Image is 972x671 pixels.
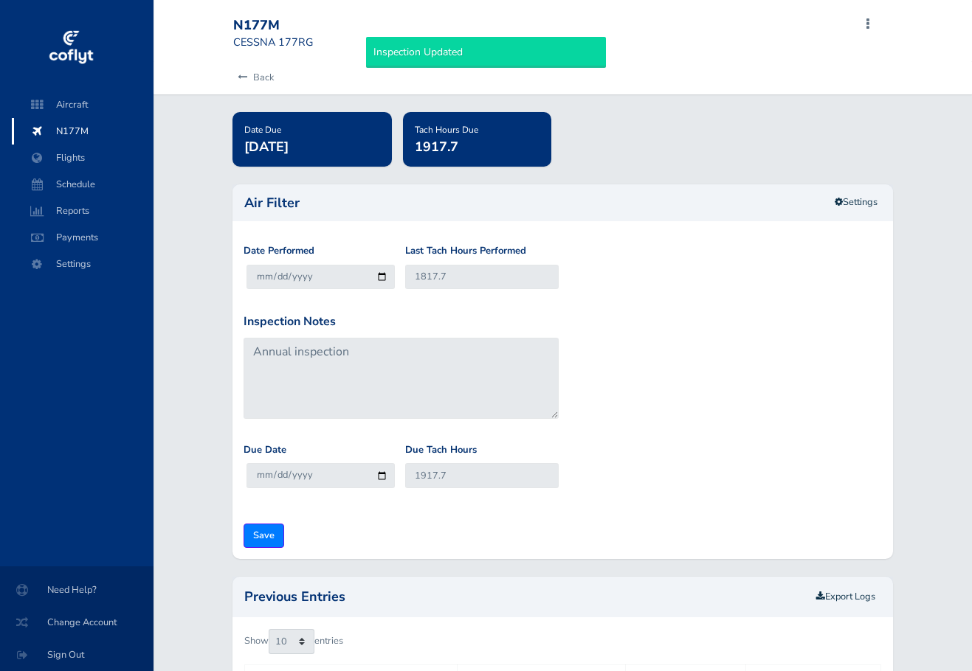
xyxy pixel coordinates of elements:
[27,198,139,224] span: Reports
[269,629,314,654] select: Showentries
[244,338,559,419] textarea: Annual inspection
[18,609,136,636] span: Change Account
[46,26,95,70] img: coflyt logo
[405,243,526,259] label: Last Tach Hours Performed
[415,138,458,156] span: 1917.7
[18,642,136,668] span: Sign Out
[415,124,478,136] span: Tach Hours Due
[244,124,281,136] span: Date Due
[825,190,887,215] a: Settings
[27,118,139,145] span: N177M
[244,196,880,209] h2: Air Filter
[233,61,274,94] a: Back
[244,590,810,603] h2: Previous Entries
[27,251,139,277] span: Settings
[233,18,339,34] div: N177M
[244,243,314,259] label: Date Performed
[244,138,289,156] span: [DATE]
[27,91,139,118] span: Aircraft
[244,524,284,548] input: Save
[233,35,313,49] small: CESSNA 177RG
[816,590,875,603] a: Export Logs
[244,629,343,654] label: Show entries
[405,442,477,458] label: Due Tach Hours
[27,145,139,171] span: Flights
[244,442,286,458] label: Due Date
[244,313,336,332] label: Inspection Notes
[27,171,139,198] span: Schedule
[18,577,136,603] span: Need Help?
[366,37,606,68] div: Inspection Updated
[27,224,139,251] span: Payments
